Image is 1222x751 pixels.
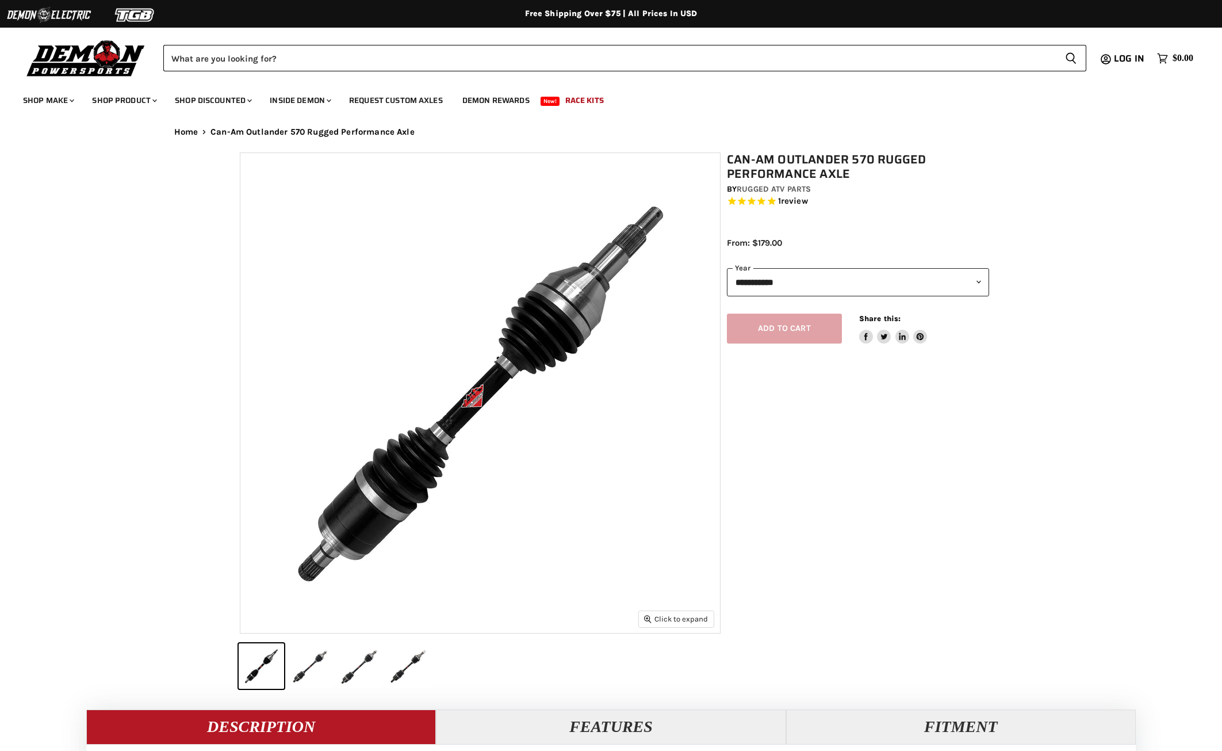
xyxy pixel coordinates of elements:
[239,643,284,689] button: Can-Am Outlander 570 Rugged Performance Axle thumbnail
[385,643,431,689] button: Can-Am Outlander 570 Rugged Performance Axle thumbnail
[727,238,782,248] span: From: $179.00
[261,89,338,112] a: Inside Demon
[14,89,81,112] a: Shop Make
[737,184,811,194] a: Rugged ATV Parts
[454,89,538,112] a: Demon Rewards
[166,89,259,112] a: Shop Discounted
[1056,45,1086,71] button: Search
[336,643,382,689] button: Can-Am Outlander 570 Rugged Performance Axle thumbnail
[557,89,612,112] a: Race Kits
[23,37,149,78] img: Demon Powersports
[1109,54,1151,64] a: Log in
[644,615,708,623] span: Click to expand
[92,4,178,26] img: TGB Logo 2
[786,710,1136,744] button: Fitment
[727,196,989,208] span: Rated 5.0 out of 5 stars 1 reviews
[639,611,714,627] button: Click to expand
[288,643,333,689] button: Can-Am Outlander 570 Rugged Performance Axle thumbnail
[781,196,808,207] span: review
[727,183,989,196] div: by
[240,153,720,633] img: Can-Am Outlander 570 Rugged Performance Axle
[174,127,198,137] a: Home
[86,710,436,744] button: Description
[6,4,92,26] img: Demon Electric Logo 2
[436,710,786,744] button: Features
[1114,51,1144,66] span: Log in
[340,89,451,112] a: Request Custom Axles
[151,9,1071,19] div: Free Shipping Over $75 | All Prices In USD
[163,45,1086,71] form: Product
[210,127,415,137] span: Can-Am Outlander 570 Rugged Performance Axle
[541,97,560,106] span: New!
[83,89,164,112] a: Shop Product
[14,84,1190,112] ul: Main menu
[163,45,1056,71] input: Search
[727,268,989,296] select: year
[778,196,808,207] span: 1 reviews
[151,127,1071,137] nav: Breadcrumbs
[859,314,901,323] span: Share this:
[1173,53,1193,64] span: $0.00
[859,314,928,344] aside: Share this:
[1151,50,1199,67] a: $0.00
[727,153,989,181] h1: Can-Am Outlander 570 Rugged Performance Axle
